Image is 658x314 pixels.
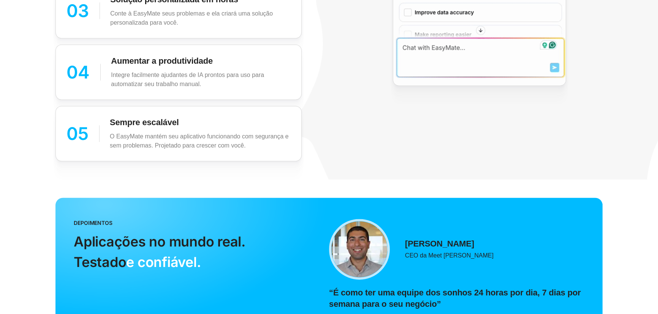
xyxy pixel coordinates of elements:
font: 05 [66,123,89,144]
font: [PERSON_NAME] [405,239,474,248]
font: CEO da Meet [PERSON_NAME] [405,252,493,259]
font: e confiável. [126,254,201,270]
font: O EasyMate mantém seu aplicativo funcionando com segurança e sem problemas. Projetado para cresce... [110,133,288,149]
font: depoimentos [74,220,112,226]
font: Testado [74,254,126,270]
font: Sempre escalável [110,118,179,127]
font: “É como ter uma equipe dos sonhos 24 horas por dia, 7 dias por semana para o seu negócio” [329,288,580,309]
font: 04 [66,61,90,83]
font: Aplicações no mundo real. [74,233,245,250]
font: Integre facilmente ajudantes de IA prontos para uso para automatizar seu trabalho manual. [111,72,264,87]
font: Conte à EasyMate seus problemas e ela criará uma solução personalizada para você. [110,10,273,26]
font: Aumentar a produtividade [111,56,213,66]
